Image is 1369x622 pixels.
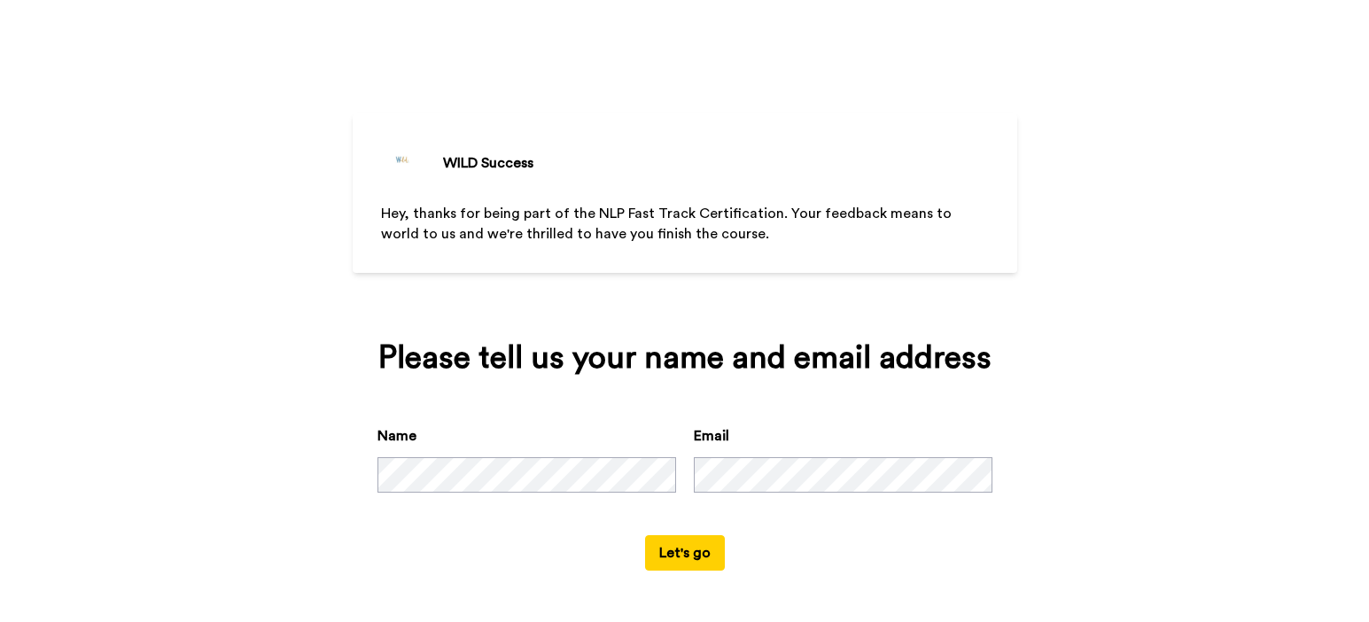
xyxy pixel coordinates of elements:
[377,425,416,447] label: Name
[443,152,533,174] div: WILD Success
[694,425,729,447] label: Email
[645,535,725,571] button: Let's go
[377,340,992,376] div: Please tell us your name and email address
[381,206,955,241] span: Hey, thanks for being part of the NLP Fast Track Certification. Your feedback means to world to u...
